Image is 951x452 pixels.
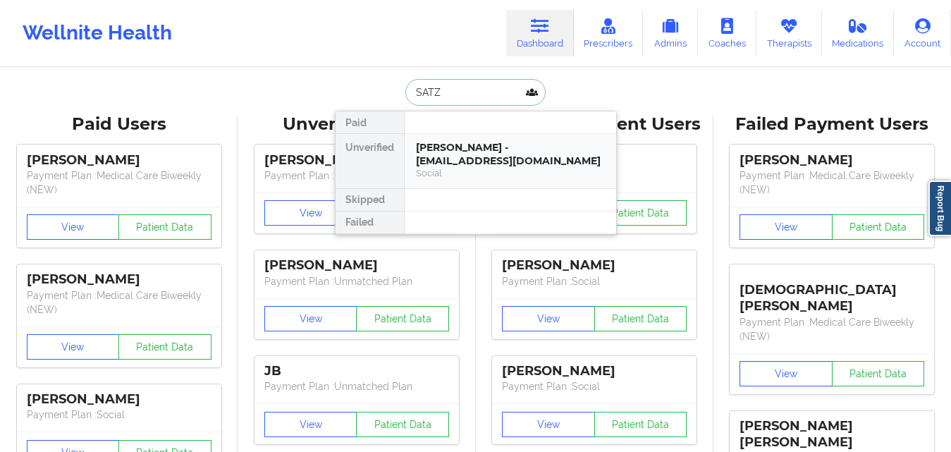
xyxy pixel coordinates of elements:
p: Payment Plan : Social [502,274,687,288]
div: [PERSON_NAME] [740,152,924,169]
button: Patient Data [356,412,449,437]
button: View [264,412,357,437]
button: View [27,334,120,360]
p: Payment Plan : Unmatched Plan [264,379,449,393]
button: View [740,214,833,240]
button: Patient Data [118,334,211,360]
p: Payment Plan : Social [502,379,687,393]
p: Payment Plan : Social [27,408,211,422]
div: JB [264,363,449,379]
div: Failed [336,212,404,234]
button: View [502,412,595,437]
a: Coaches [698,10,756,56]
button: Patient Data [594,200,687,226]
p: Payment Plan : Medical Care Biweekly (NEW) [27,169,211,197]
a: Admins [643,10,698,56]
button: View [502,306,595,331]
a: Prescribers [574,10,644,56]
a: Report Bug [928,181,951,236]
div: Paid Users [10,114,228,135]
p: Payment Plan : Medical Care Biweekly (NEW) [27,288,211,317]
div: [PERSON_NAME] [27,271,211,288]
button: Patient Data [594,412,687,437]
button: Patient Data [118,214,211,240]
a: Dashboard [506,10,574,56]
div: [PERSON_NAME] - [EMAIL_ADDRESS][DOMAIN_NAME] [416,141,605,167]
button: View [264,306,357,331]
div: Skipped [336,189,404,212]
button: View [740,361,833,386]
a: Medications [822,10,895,56]
div: Social [416,167,605,179]
a: Account [894,10,951,56]
p: Payment Plan : Unmatched Plan [264,274,449,288]
p: Payment Plan : Medical Care Biweekly (NEW) [740,169,924,197]
button: Patient Data [356,306,449,331]
a: Therapists [756,10,822,56]
button: View [27,214,120,240]
div: [DEMOGRAPHIC_DATA][PERSON_NAME] [740,271,924,314]
button: View [264,200,357,226]
div: [PERSON_NAME] [27,152,211,169]
div: [PERSON_NAME] [264,257,449,274]
button: Patient Data [832,361,925,386]
p: Payment Plan : Medical Care Biweekly (NEW) [740,315,924,343]
p: Payment Plan : Unmatched Plan [264,169,449,183]
div: Failed Payment Users [723,114,941,135]
div: [PERSON_NAME] [502,257,687,274]
button: Patient Data [594,306,687,331]
div: Unverified Users [247,114,465,135]
div: [PERSON_NAME] [27,391,211,408]
div: [PERSON_NAME] [264,152,449,169]
button: Patient Data [832,214,925,240]
div: Unverified [336,134,404,189]
div: [PERSON_NAME] [PERSON_NAME] [740,418,924,451]
div: [PERSON_NAME] [502,363,687,379]
div: Paid [336,111,404,134]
